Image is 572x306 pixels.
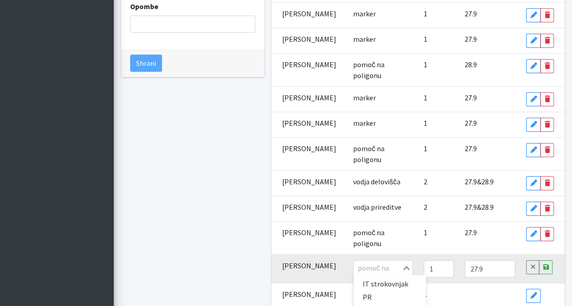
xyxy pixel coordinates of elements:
td: [PERSON_NAME] [271,254,348,283]
td: [PERSON_NAME] [271,28,348,53]
span: pomoč na poligonu [353,228,385,248]
span: 27.9 [465,35,477,44]
span: izpitnik [353,290,377,299]
label: Opombe [130,1,158,12]
td: [PERSON_NAME] [271,86,348,112]
div: Search for option [353,260,413,276]
td: [PERSON_NAME] [271,137,348,170]
span: 1 [424,144,427,153]
span: 1 [424,35,427,44]
span: 1 [424,118,427,128]
span: 1 [424,9,427,18]
span: 27.9 [465,144,477,153]
span: 27.9&28.9 [465,177,494,186]
span: vodja prireditve [353,202,401,212]
span: marker [353,118,376,128]
input: Search for option [354,262,401,273]
span: marker [353,93,376,102]
span: 2 [424,177,427,186]
span: 1 [424,60,427,69]
span: marker [353,9,376,18]
span: 2 [424,202,427,212]
span: vodja delovišča [353,177,400,186]
span: 27.9 [465,93,477,102]
span: 1 [424,290,427,299]
span: 27.9 [465,9,477,18]
td: [PERSON_NAME] [271,221,348,254]
span: marker [353,35,376,44]
td: [PERSON_NAME] [271,2,348,28]
span: 28.9 [465,60,477,69]
button: Shrani [130,54,162,72]
td: [PERSON_NAME] [271,112,348,137]
td: [PERSON_NAME] [271,196,348,221]
span: 27.9&28.9 [465,202,494,212]
span: 1 [424,228,427,237]
span: 1 [424,93,427,102]
td: [PERSON_NAME] [271,170,348,196]
span: 27.9 [465,118,477,128]
span: pomoč na poligonu [353,144,385,164]
span: 27.9 [465,228,477,237]
span: pomoč na poligonu [353,60,385,80]
td: [PERSON_NAME] [271,53,348,86]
